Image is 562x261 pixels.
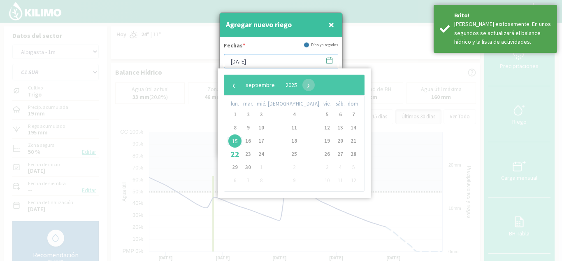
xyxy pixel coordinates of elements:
[347,161,360,174] span: 5
[320,161,334,174] span: 3
[334,148,347,161] span: 27
[320,121,334,134] span: 12
[242,100,255,108] th: weekday
[242,108,255,121] span: 2
[228,121,242,134] span: 8
[228,79,315,87] bs-datepicker-navigation-view: ​ ​ ​
[226,19,292,31] h4: Agregar nuevo riego
[288,174,301,187] span: 9
[334,174,347,187] span: 11
[347,148,360,161] span: 28
[328,18,334,31] span: ×
[334,108,347,121] span: 6
[334,100,347,108] th: weekday
[224,41,245,52] label: Fechas
[286,81,297,89] span: 2025
[228,100,242,108] th: weekday
[255,108,268,121] span: 3
[302,79,315,91] span: ›
[268,100,320,108] th: weekday
[242,174,255,187] span: 7
[320,148,334,161] span: 26
[334,134,347,148] span: 20
[320,108,334,121] span: 5
[320,134,334,148] span: 19
[288,161,301,174] span: 2
[288,134,301,148] span: 18
[255,121,268,134] span: 10
[255,100,268,108] th: weekday
[280,79,302,91] button: 2025
[228,174,242,187] span: 6
[454,11,551,20] div: Exito!
[288,148,301,161] span: 25
[255,148,268,161] span: 24
[242,148,255,161] span: 23
[242,134,255,148] span: 16
[255,161,268,174] span: 1
[288,108,301,121] span: 4
[347,121,360,134] span: 14
[228,161,242,174] span: 29
[347,108,360,121] span: 7
[454,20,551,46] div: Riego guardado exitosamente. En unos segundos se actualizará el balance hídrico y la lista de act...
[228,108,242,121] span: 1
[288,121,301,134] span: 11
[228,79,240,91] button: ‹
[347,134,360,148] span: 21
[218,68,371,198] bs-datepicker-container: calendar
[320,174,334,187] span: 10
[228,134,242,148] span: 15
[347,174,360,187] span: 12
[228,148,242,161] span: 22
[326,16,336,33] button: Close
[304,42,338,48] div: Días ya regados
[255,174,268,187] span: 8
[334,121,347,134] span: 13
[242,161,255,174] span: 30
[255,134,268,148] span: 17
[320,100,334,108] th: weekday
[347,100,360,108] th: weekday
[246,81,275,89] span: septiembre
[334,161,347,174] span: 4
[240,79,280,91] button: septiembre
[242,121,255,134] span: 9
